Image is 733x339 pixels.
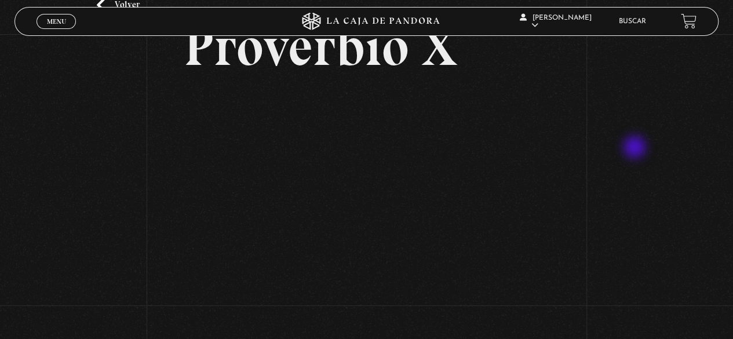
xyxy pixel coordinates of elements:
h2: Proverbio X [184,20,549,74]
iframe: Dailymotion video player – Prov 10 final [184,91,549,334]
span: [PERSON_NAME] [520,14,592,29]
span: Menu [47,18,66,25]
a: View your shopping cart [681,13,696,29]
a: Buscar [619,18,646,25]
span: Cerrar [43,27,70,35]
